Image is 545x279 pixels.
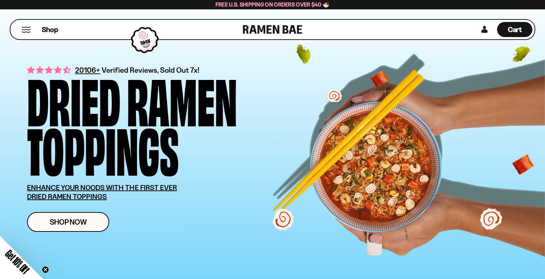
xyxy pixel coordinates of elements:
[497,20,532,39] a: Cart
[27,74,120,123] div: Dried
[21,27,31,33] button: Mobile Menu Trigger
[27,212,109,232] a: Shop Now
[42,266,49,273] button: Close teaser
[42,22,58,37] a: Shop
[127,74,237,123] div: Ramen
[3,248,31,276] span: Get 10% Off
[27,123,179,172] div: Toppings
[508,25,522,34] span: Cart
[50,218,87,226] span: Shop Now
[216,1,330,8] span: Free U.S. Shipping on Orders over $40 🍜
[27,183,177,201] u: ENHANCE YOUR NOODS WITH THE FIRST EVER DRIED RAMEN TOPPINGS
[42,25,58,35] span: Shop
